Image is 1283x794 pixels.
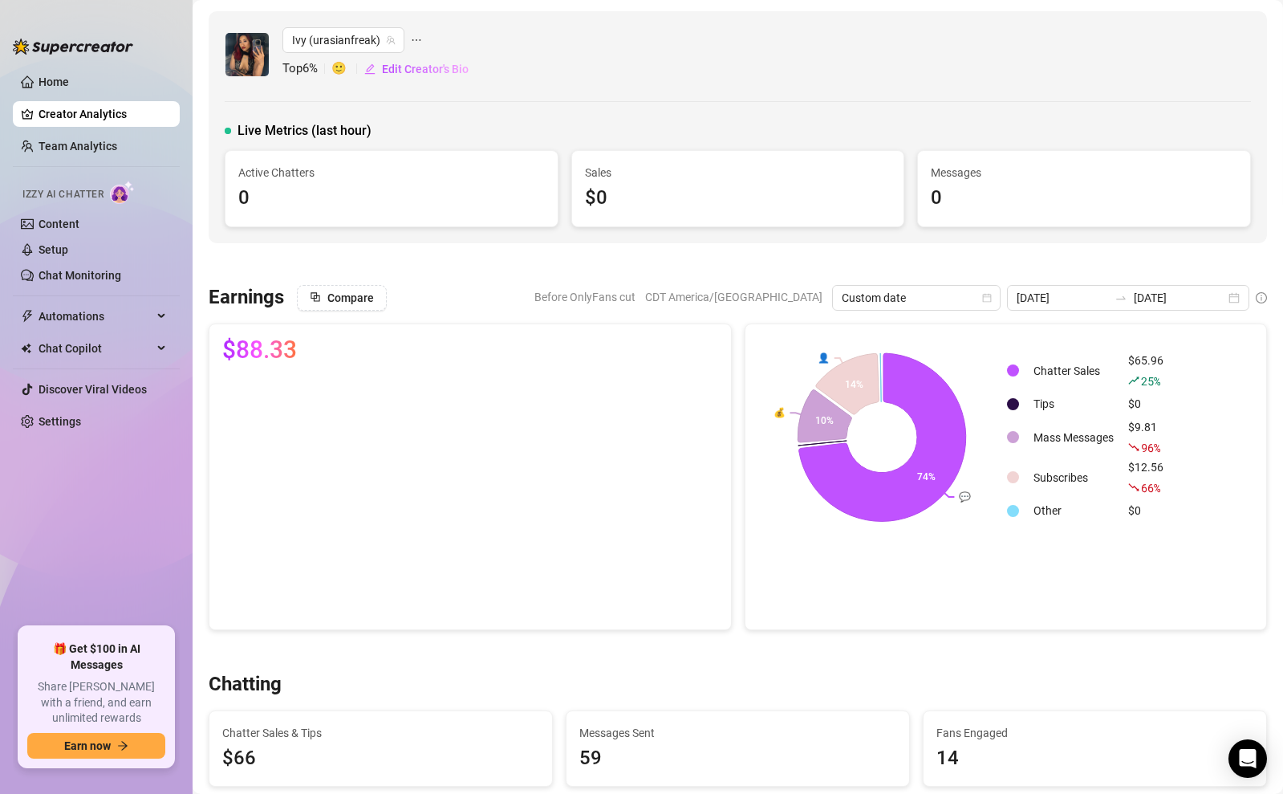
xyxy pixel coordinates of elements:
[13,39,133,55] img: logo-BBDzfeDw.svg
[39,218,79,230] a: Content
[1027,499,1120,523] td: Other
[1141,440,1159,455] span: 96 %
[1128,458,1163,497] div: $12.56
[110,181,135,204] img: AI Chatter
[1128,352,1163,390] div: $65.96
[842,286,991,310] span: Custom date
[27,641,165,673] span: 🎁 Get $100 in AI Messages
[209,285,284,311] h3: Earnings
[39,383,147,396] a: Discover Viral Videos
[238,121,372,140] span: Live Metrics (last hour)
[282,59,331,79] span: Top 6 %
[27,679,165,727] span: Share [PERSON_NAME] with a friend, and earn unlimited rewards
[21,310,34,323] span: thunderbolt
[931,183,1237,214] div: 0
[982,293,992,303] span: calendar
[585,183,891,214] div: $0
[1027,418,1120,457] td: Mass Messages
[238,164,545,181] span: Active Chatters
[1115,291,1127,304] span: swap-right
[297,285,387,311] button: Compare
[1027,392,1120,417] td: Tips
[39,140,117,153] a: Team Analytics
[27,733,165,759] button: Earn nowarrow-right
[936,743,1253,774] div: 14
[645,285,822,309] span: CDT America/[GEOGRAPHIC_DATA]
[209,672,282,698] h3: Chatting
[936,724,1253,742] span: Fans Engaged
[534,285,635,309] span: Before OnlyFans cut
[327,291,374,304] span: Compare
[1027,352,1120,390] td: Chatter Sales
[364,63,376,75] span: edit
[1128,375,1139,386] span: rise
[1128,482,1139,493] span: fall
[773,406,785,418] text: 💰
[21,343,31,354] img: Chat Copilot
[1256,292,1267,303] span: info-circle
[222,743,539,774] span: $66
[1228,739,1267,778] div: Open Intercom Messenger
[931,164,1237,181] span: Messages
[117,740,128,751] span: arrow-right
[222,724,539,742] span: Chatter Sales & Tips
[39,269,121,282] a: Chat Monitoring
[310,291,321,303] span: block
[1128,442,1139,453] span: fall
[1128,502,1163,519] div: $0
[382,63,469,75] span: Edit Creator's Bio
[1141,480,1159,495] span: 66 %
[817,352,829,364] text: 👤
[64,739,111,752] span: Earn now
[39,243,68,256] a: Setup
[222,337,297,363] span: $88.33
[225,33,269,76] img: Ivy
[579,724,896,742] span: Messages Sent
[1128,395,1163,413] div: $0
[22,187,104,202] span: Izzy AI Chatter
[39,75,69,88] a: Home
[331,59,363,79] span: 🙂
[411,27,422,53] span: ellipsis
[39,336,152,361] span: Chat Copilot
[363,56,469,82] button: Edit Creator's Bio
[579,743,896,774] div: 59
[1128,418,1163,457] div: $9.81
[960,491,972,503] text: 💬
[1134,289,1225,307] input: End date
[292,28,395,52] span: Ivy (urasianfreak)
[585,164,891,181] span: Sales
[39,101,167,127] a: Creator Analytics
[1115,291,1127,304] span: to
[39,415,81,428] a: Settings
[1017,289,1108,307] input: Start date
[386,35,396,45] span: team
[1141,373,1159,389] span: 25 %
[238,183,545,214] div: 0
[1027,458,1120,497] td: Subscribes
[39,303,152,329] span: Automations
